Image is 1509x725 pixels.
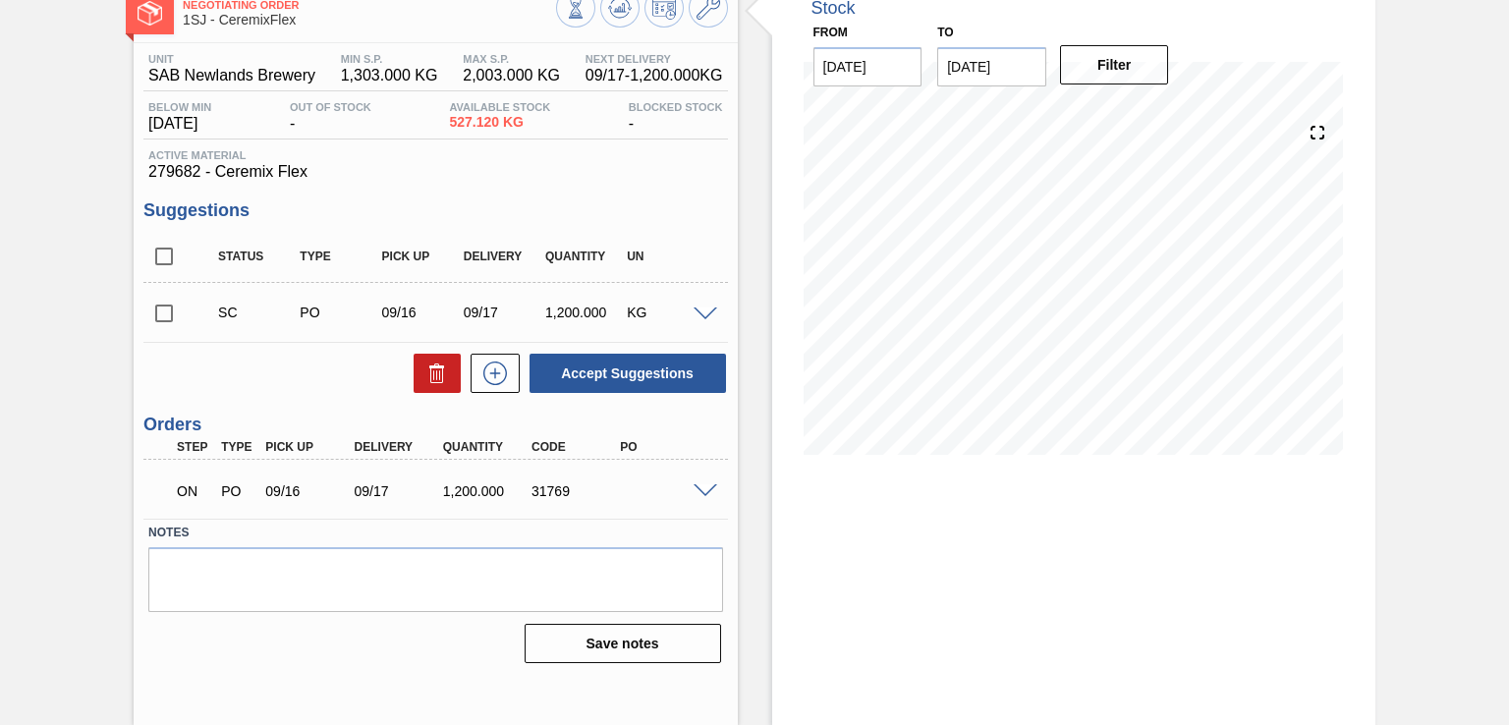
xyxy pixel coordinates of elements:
span: Out Of Stock [290,101,371,113]
div: Quantity [540,250,630,263]
span: Unit [148,53,315,65]
div: 1,200.000 [438,483,535,499]
input: mm/dd/yyyy [813,47,922,86]
div: 31769 [527,483,624,499]
div: Purchase order [216,483,260,499]
div: 09/17/2025 [459,305,548,320]
button: Save notes [525,624,721,663]
div: Delete Suggestions [404,354,461,393]
div: Suggestion Created [213,305,303,320]
p: ON [177,483,211,499]
input: mm/dd/yyyy [937,47,1046,86]
span: [DATE] [148,115,211,133]
div: Purchase order [295,305,384,320]
div: Accept Suggestions [520,352,728,395]
span: Next Delivery [586,53,723,65]
span: Active Material [148,149,722,161]
span: Available Stock [449,101,550,113]
span: MAX S.P. [463,53,560,65]
label: Notes [148,519,722,547]
div: 09/16/2025 [260,483,358,499]
h3: Orders [143,415,727,435]
button: Accept Suggestions [530,354,726,393]
div: UN [622,250,711,263]
div: Negotiating Order [172,470,216,513]
div: - [624,101,728,133]
div: New suggestion [461,354,520,393]
label: to [937,26,953,39]
div: 09/16/2025 [377,305,467,320]
span: Blocked Stock [629,101,723,113]
div: Step [172,440,216,454]
div: Type [295,250,384,263]
span: 09/17 - 1,200.000 KG [586,67,723,84]
div: Pick up [260,440,358,454]
button: Filter [1060,45,1169,84]
div: Delivery [459,250,548,263]
span: MIN S.P. [341,53,438,65]
div: PO [615,440,712,454]
div: Type [216,440,260,454]
div: Quantity [438,440,535,454]
span: 1SJ - CeremixFlex [183,13,555,28]
span: 2,003.000 KG [463,67,560,84]
img: Ícone [138,1,162,26]
div: KG [622,305,711,320]
label: From [813,26,848,39]
div: Pick up [377,250,467,263]
span: Below Min [148,101,211,113]
div: 1,200.000 [540,305,630,320]
div: - [285,101,376,133]
div: 09/17/2025 [350,483,447,499]
h3: Suggestions [143,200,727,221]
span: 1,303.000 KG [341,67,438,84]
div: Delivery [350,440,447,454]
span: 279682 - Ceremix Flex [148,163,722,181]
span: SAB Newlands Brewery [148,67,315,84]
span: 527.120 KG [449,115,550,130]
div: Status [213,250,303,263]
div: Code [527,440,624,454]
